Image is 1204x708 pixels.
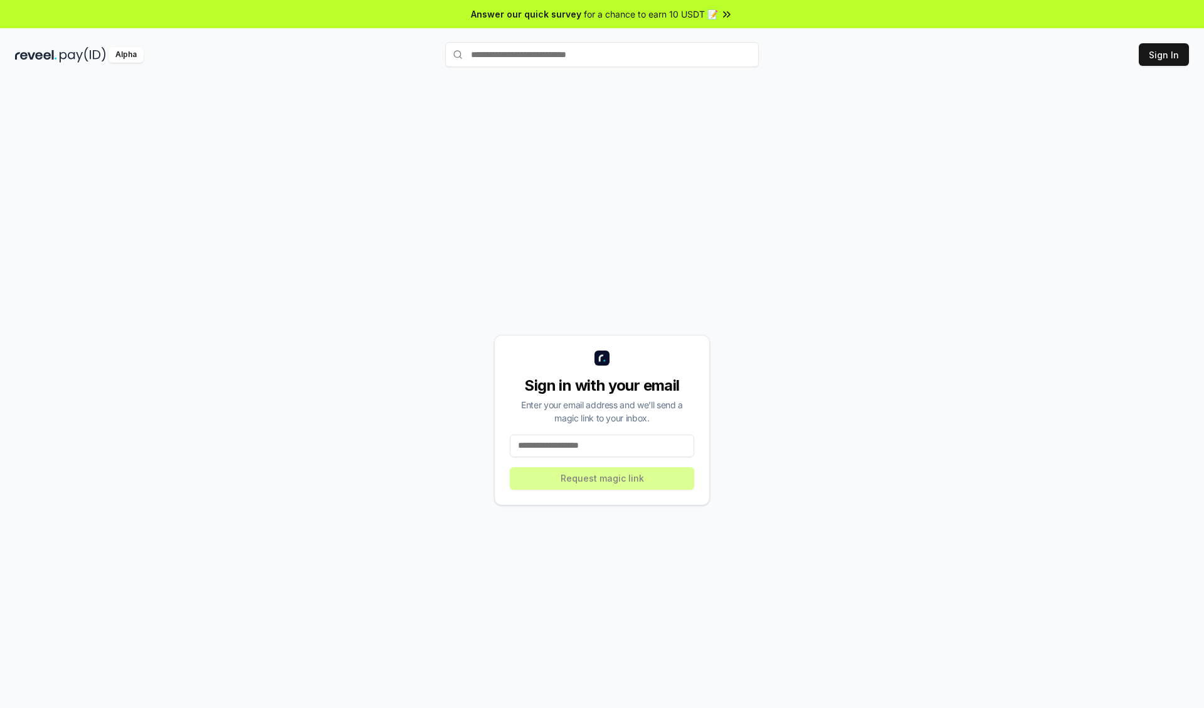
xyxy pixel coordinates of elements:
button: Sign In [1139,43,1189,66]
div: Alpha [108,47,144,63]
div: Enter your email address and we’ll send a magic link to your inbox. [510,398,694,425]
div: Sign in with your email [510,376,694,396]
img: reveel_dark [15,47,57,63]
span: Answer our quick survey [471,8,581,21]
img: logo_small [594,351,610,366]
span: for a chance to earn 10 USDT 📝 [584,8,718,21]
img: pay_id [60,47,106,63]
